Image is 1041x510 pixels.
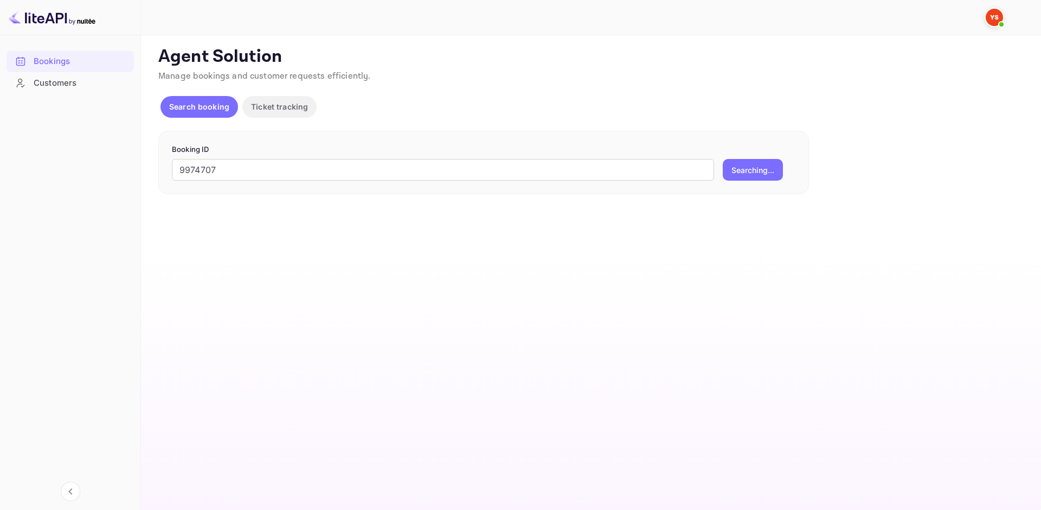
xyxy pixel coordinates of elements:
span: Manage bookings and customer requests efficiently. [158,71,371,82]
p: Booking ID [172,144,795,155]
div: Bookings [34,55,128,68]
p: Agent Solution [158,46,1021,68]
button: Searching... [723,159,783,181]
div: Bookings [7,51,134,72]
a: Customers [7,73,134,93]
div: Customers [7,73,134,94]
p: Ticket tracking [251,101,308,112]
input: Enter Booking ID (e.g., 63782194) [172,159,714,181]
button: Collapse navigation [61,482,80,501]
div: Customers [34,77,128,90]
p: Search booking [169,101,229,112]
img: LiteAPI logo [9,9,95,26]
img: Yandex Support [986,9,1003,26]
a: Bookings [7,51,134,71]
